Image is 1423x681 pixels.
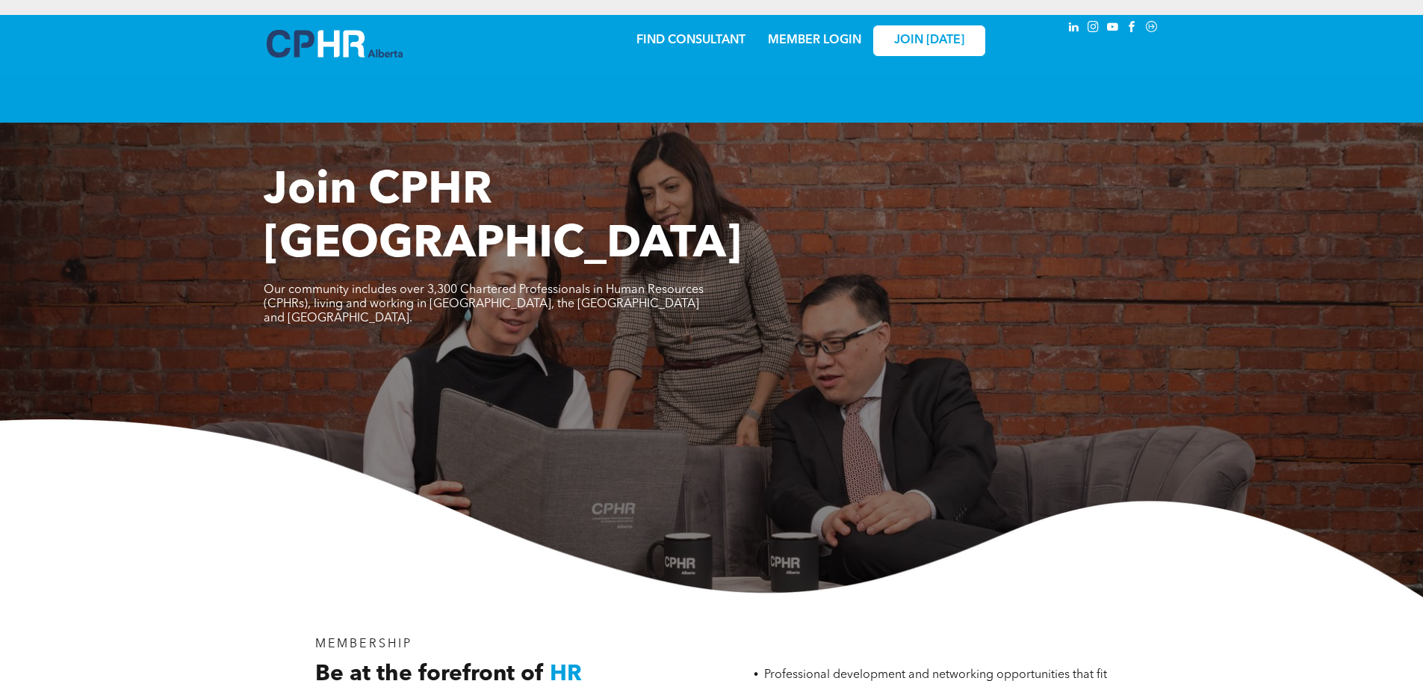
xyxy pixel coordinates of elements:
[267,30,403,58] img: A blue and white logo for cp alberta
[1144,19,1160,39] a: Social network
[264,284,704,324] span: Our community includes over 3,300 Chartered Professionals in Human Resources (CPHRs), living and ...
[1124,19,1141,39] a: facebook
[1085,19,1102,39] a: instagram
[636,34,745,46] a: FIND CONSULTANT
[894,34,964,48] span: JOIN [DATE]
[768,34,861,46] a: MEMBER LOGIN
[315,638,413,650] span: MEMBERSHIP
[1066,19,1082,39] a: linkedin
[264,169,742,268] span: Join CPHR [GEOGRAPHIC_DATA]
[1105,19,1121,39] a: youtube
[873,25,985,56] a: JOIN [DATE]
